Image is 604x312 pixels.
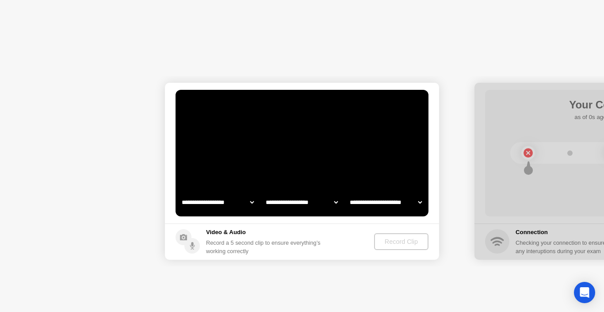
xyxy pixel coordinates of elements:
[264,193,340,211] select: Available speakers
[574,282,595,303] div: Open Intercom Messenger
[206,239,324,255] div: Record a 5 second clip to ensure everything’s working correctly
[180,193,256,211] select: Available cameras
[374,233,428,250] button: Record Clip
[206,228,324,237] h5: Video & Audio
[378,238,425,245] div: Record Clip
[348,193,424,211] select: Available microphones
